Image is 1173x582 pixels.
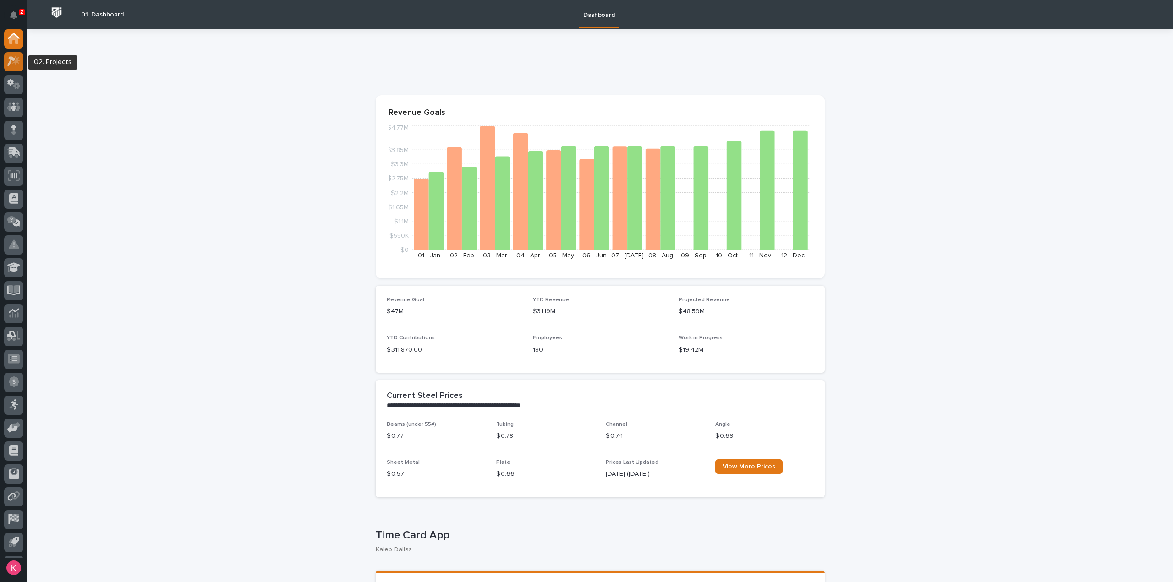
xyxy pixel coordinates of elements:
button: Notifications [4,5,23,25]
p: $ 311,870.00 [387,345,522,355]
text: 04 - Apr [516,252,540,259]
span: Angle [715,422,730,427]
p: $ 0.74 [606,431,704,441]
tspan: $1.65M [388,204,409,210]
button: users-avatar [4,558,23,577]
h2: Current Steel Prices [387,391,463,401]
tspan: $1.1M [394,218,409,224]
tspan: $3.85M [387,147,409,153]
span: Projected Revenue [679,297,730,303]
text: 05 - May [549,252,574,259]
p: $19.42M [679,345,814,355]
p: $47M [387,307,522,316]
text: 09 - Sep [681,252,707,259]
span: Revenue Goal [387,297,424,303]
a: View More Prices [715,459,783,474]
tspan: $2.75M [388,175,409,182]
p: Time Card App [376,529,821,542]
text: 08 - Aug [648,252,673,259]
text: 11 - Nov [749,252,771,259]
p: $ 0.66 [496,469,595,479]
p: Revenue Goals [389,108,812,118]
span: Sheet Metal [387,460,420,465]
img: Workspace Logo [48,4,65,21]
tspan: $4.77M [387,125,409,131]
tspan: $550K [389,232,409,239]
p: $48.59M [679,307,814,316]
p: $ 0.77 [387,431,485,441]
text: 07 - [DATE] [611,252,644,259]
span: YTD Contributions [387,335,435,341]
text: 03 - Mar [483,252,507,259]
p: 2 [20,9,23,15]
span: Beams (under 55#) [387,422,436,427]
text: 01 - Jan [418,252,440,259]
p: $31.19M [533,307,668,316]
text: 06 - Jun [582,252,607,259]
p: $ 0.78 [496,431,595,441]
span: Channel [606,422,627,427]
span: View More Prices [723,463,775,470]
text: 02 - Feb [450,252,474,259]
div: Notifications2 [11,11,23,26]
p: [DATE] ([DATE]) [606,469,704,479]
span: Plate [496,460,510,465]
span: Prices Last Updated [606,460,658,465]
h2: 01. Dashboard [81,11,124,19]
p: $ 0.57 [387,469,485,479]
tspan: $3.3M [391,161,409,168]
span: Tubing [496,422,514,427]
text: 12 - Dec [781,252,805,259]
span: Work in Progress [679,335,723,341]
span: Employees [533,335,562,341]
p: Kaleb Dallas [376,546,817,554]
tspan: $0 [400,247,409,253]
tspan: $2.2M [391,190,409,196]
p: $ 0.69 [715,431,814,441]
span: YTD Revenue [533,297,569,303]
p: 180 [533,345,668,355]
text: 10 - Oct [716,252,738,259]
